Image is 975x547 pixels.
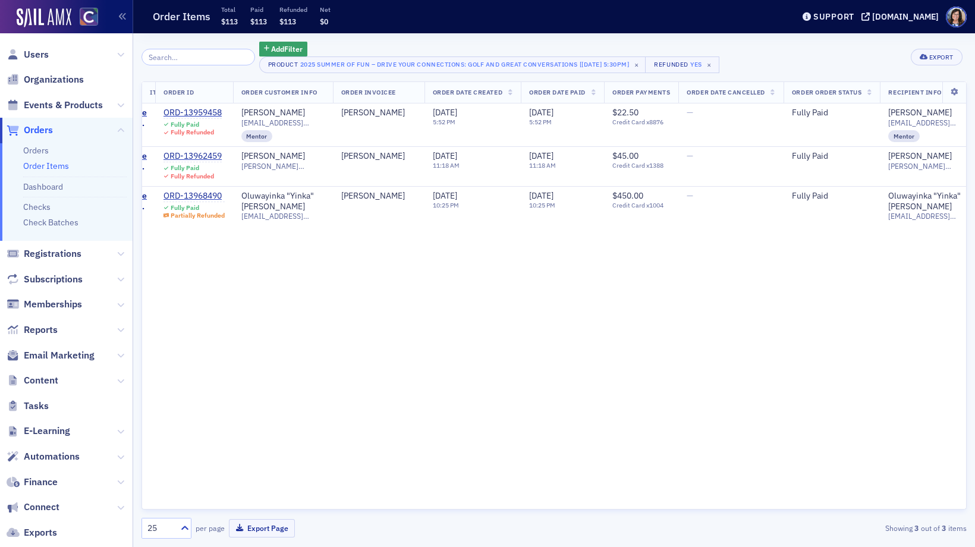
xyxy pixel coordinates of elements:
strong: 3 [940,523,948,533]
a: Orders [7,124,53,137]
div: Fully Paid [792,108,872,118]
time: 10:25 PM [529,201,555,209]
label: per page [196,523,225,533]
div: Fully Paid [171,204,199,212]
span: Tasks [24,400,49,413]
a: Finance [7,476,58,489]
span: Add Filter [271,43,303,54]
span: $0 [320,17,328,26]
span: × [631,59,642,70]
span: Order Date Paid [529,88,586,96]
p: Refunded [279,5,307,14]
a: [PERSON_NAME] [888,108,952,118]
a: E-Learning [7,425,70,438]
span: $113 [279,17,296,26]
a: Checks [23,202,51,212]
a: Dashboard [23,181,63,192]
span: Events & Products [24,99,103,112]
a: SailAMX [17,8,71,27]
a: Registrations [7,247,81,260]
a: [PERSON_NAME] [341,191,405,202]
a: Oluwayinka "Yinka" [PERSON_NAME] [241,191,325,212]
span: Yinka Ayeni [341,191,416,202]
a: [PERSON_NAME] [341,108,405,118]
div: Fully Paid [171,164,199,172]
span: [DATE] [529,190,553,201]
span: Content [24,374,58,387]
span: Automations [24,450,80,463]
span: Item [150,88,166,96]
div: ORD-13959458 [163,108,222,118]
a: View Homepage [71,8,98,28]
span: E-Learning [24,425,70,438]
span: Organizations [24,73,84,86]
span: $22.50 [612,107,639,118]
a: Users [7,48,49,61]
div: Yes [690,61,702,68]
a: Tasks [7,400,49,413]
div: Export [929,54,954,61]
span: Order Payments [612,88,670,96]
time: 10:25 PM [433,201,459,209]
span: Credit Card x1388 [612,162,670,169]
button: AddFilter [259,42,308,56]
div: Fully Paid [792,151,872,162]
time: 11:18 AM [529,161,556,169]
span: [DATE] [529,107,553,118]
span: $450.00 [612,190,643,201]
div: 2025 Summer of Fun – Drive Your Connections: Golf and Great Conversations [[DATE] 5:30pm] [300,58,630,70]
div: Showing out of items [700,523,967,533]
a: Content [7,374,58,387]
h1: Order Items [153,10,210,24]
button: Export [911,49,963,65]
time: 11:18 AM [433,161,460,169]
span: Order Date Cancelled [687,88,765,96]
div: [PERSON_NAME] [241,108,305,118]
span: Order Invoicee [341,88,396,96]
a: Oluwayinka "Yinka" [PERSON_NAME] [888,191,971,212]
span: Caitlyn O’Neil [341,108,416,118]
span: [EMAIL_ADDRESS][DOMAIN_NAME] [888,118,971,127]
span: [DATE] [529,150,553,161]
span: Finance [24,476,58,489]
a: Reports [7,323,58,337]
span: [DATE] [433,107,457,118]
span: Memberships [24,298,82,311]
span: Registrations [24,247,81,260]
a: Subscriptions [7,273,83,286]
span: Credit Card x1004 [612,202,670,209]
p: Net [320,5,331,14]
div: Product [268,61,298,68]
div: Fully Refunded [171,128,214,136]
a: [PERSON_NAME] [888,151,952,162]
span: [DATE] [433,150,457,161]
div: [DOMAIN_NAME] [872,11,939,22]
span: Exports [24,526,57,539]
span: Profile [946,7,967,27]
span: [PERSON_NAME][EMAIL_ADDRESS][PERSON_NAME][PERSON_NAME][DOMAIN_NAME] [241,162,325,171]
div: Partially Refunded [171,212,225,219]
span: Recipient Info [888,88,941,96]
span: — [687,190,693,201]
span: [EMAIL_ADDRESS][DOMAIN_NAME] [241,212,325,221]
a: ORD-13962459 [163,151,222,162]
img: SailAMX [80,8,98,26]
div: Mentor [888,130,920,142]
div: Mentor [241,130,273,142]
a: Events & Products [7,99,103,112]
a: Order Items [23,161,69,171]
span: — [687,107,693,118]
a: Orders [23,145,49,156]
span: × [704,59,715,70]
span: [EMAIL_ADDRESS][DOMAIN_NAME] [241,118,325,127]
span: [PERSON_NAME][EMAIL_ADDRESS][PERSON_NAME][PERSON_NAME][DOMAIN_NAME] [888,162,971,171]
span: Order Date Created [433,88,502,96]
span: Orders [24,124,53,137]
time: 5:52 PM [529,118,552,126]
